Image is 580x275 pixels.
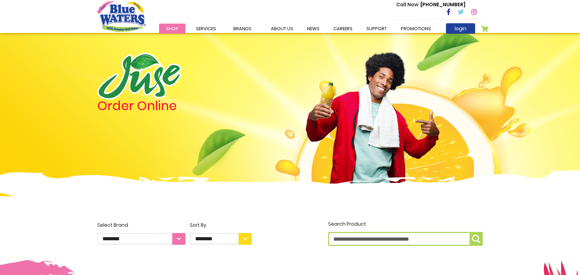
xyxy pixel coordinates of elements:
input: Search Product [328,232,483,246]
img: man.png [305,40,440,189]
span: Brands [233,25,251,32]
a: Promotions [394,24,438,34]
select: Sort By [190,233,252,245]
span: Call Now : [396,1,421,8]
span: Services [196,25,216,32]
a: Services [189,24,223,34]
label: Search Product [328,220,483,246]
select: Select Brand [97,233,185,245]
a: support [359,24,394,34]
h4: Order Online [97,100,252,112]
a: login [446,23,475,34]
img: logo [97,53,181,100]
div: Sort By [190,222,252,229]
a: store logo [97,1,146,32]
button: Search Product [470,232,483,246]
a: Brands [226,24,258,34]
img: search-icon.png [472,235,480,243]
a: about us [264,24,300,34]
a: careers [326,24,359,34]
p: [PHONE_NUMBER] [396,1,465,8]
label: Select Brand [97,222,185,245]
span: Shop [166,25,179,32]
a: News [300,24,326,34]
a: Shop [159,24,185,34]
